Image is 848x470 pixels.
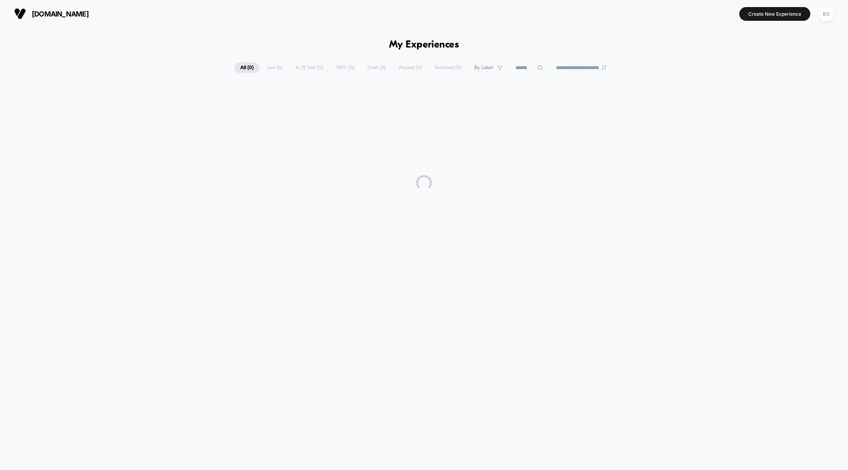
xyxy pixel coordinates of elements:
button: BS [816,6,836,22]
span: All ( 0 ) [234,62,260,73]
span: By Label [474,65,493,71]
img: end [602,65,607,70]
img: Visually logo [14,8,26,20]
h1: My Experiences [389,39,459,51]
button: Create New Experience [739,7,810,21]
button: [DOMAIN_NAME] [12,7,91,20]
span: [DOMAIN_NAME] [32,10,89,18]
div: BS [819,6,834,22]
